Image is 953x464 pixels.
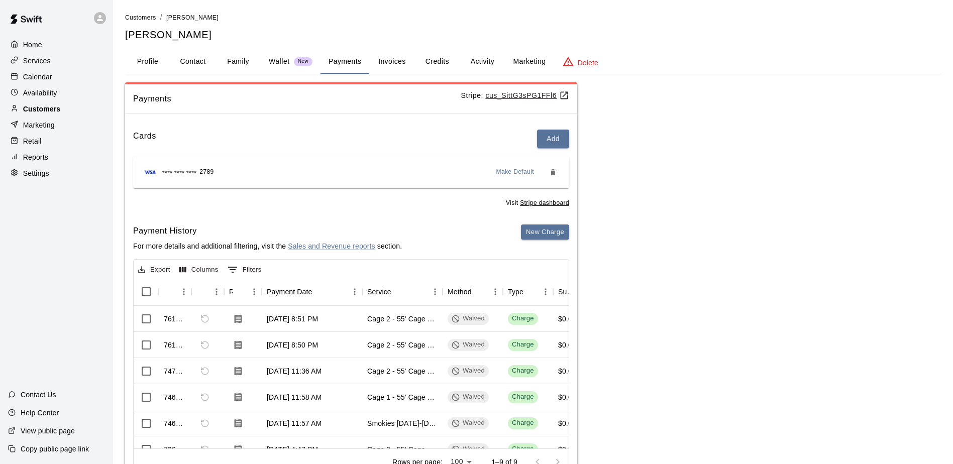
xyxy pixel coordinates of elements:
[558,366,576,376] div: $0.00
[443,278,503,306] div: Method
[141,167,159,177] img: Credit card brand logo
[133,92,461,105] span: Payments
[267,392,322,402] div: Aug 9, 2025, 11:58 AM
[448,278,472,306] div: Method
[8,85,105,100] a: Availability
[8,101,105,117] a: Customers
[485,91,569,99] a: cus_SittG3sPG1FFl6
[133,130,156,148] h6: Cards
[496,167,535,177] span: Make Default
[191,278,224,306] div: Refund
[229,362,247,380] button: Download Receipt
[8,69,105,84] a: Calendar
[267,314,318,324] div: Aug 17, 2025, 8:51 PM
[520,199,569,206] a: Stripe dashboard
[367,340,438,350] div: Cage 2 - 55' Cage with ATEC M3X 2.0 Baseball Pitching Machine and ATEC M1J Softball Pitching Mach...
[294,58,312,65] span: New
[159,278,191,306] div: Id
[166,14,219,21] span: [PERSON_NAME]
[225,262,264,278] button: Show filters
[523,285,538,299] button: Sort
[196,336,214,354] span: Refund payment
[247,284,262,299] button: Menu
[267,444,318,454] div: Aug 4, 2025, 4:47 PM
[164,418,186,428] div: 746089
[216,50,261,74] button: Family
[196,389,214,406] span: Refund payment
[492,164,539,180] button: Make Default
[199,167,214,177] span: 2789
[452,340,485,350] div: Waived
[369,50,414,74] button: Invoices
[176,284,191,299] button: Menu
[452,366,485,376] div: Waived
[508,278,523,306] div: Type
[23,136,42,146] p: Retail
[461,90,569,101] p: Stripe:
[460,50,505,74] button: Activity
[125,50,941,74] div: basic tabs example
[229,414,247,432] button: Download Receipt
[164,366,186,376] div: 747306
[164,314,186,324] div: 761138
[8,150,105,165] a: Reports
[196,285,210,299] button: Sort
[391,285,405,299] button: Sort
[558,444,576,454] div: $0.00
[125,13,156,21] a: Customers
[512,314,534,323] div: Charge
[164,444,186,454] div: 736811
[512,366,534,376] div: Charge
[209,284,224,299] button: Menu
[472,285,486,299] button: Sort
[21,426,75,436] p: View public page
[21,390,56,400] p: Contact Us
[312,285,327,299] button: Sort
[164,285,178,299] button: Sort
[23,56,51,66] p: Services
[164,340,186,350] div: 761136
[367,366,438,376] div: Cage 2 - 55' Cage with ATEC M3X 2.0 Baseball Pitching Machine and ATEC M1J Softball Pitching Mach...
[8,118,105,133] div: Marketing
[8,53,105,68] div: Services
[321,50,369,74] button: Payments
[452,392,485,402] div: Waived
[177,262,221,278] button: Select columns
[428,284,443,299] button: Menu
[23,40,42,50] p: Home
[196,310,214,327] span: Refund payment
[521,224,569,240] button: New Charge
[23,104,60,114] p: Customers
[125,14,156,21] span: Customers
[578,58,598,68] p: Delete
[23,152,48,162] p: Reports
[136,262,173,278] button: Export
[503,278,553,306] div: Type
[8,134,105,149] a: Retail
[21,408,59,418] p: Help Center
[367,278,391,306] div: Service
[537,130,569,148] button: Add
[229,388,247,406] button: Download Receipt
[558,340,576,350] div: $0.00
[196,415,214,432] span: Refund payment
[512,418,534,428] div: Charge
[23,120,55,130] p: Marketing
[452,418,485,428] div: Waived
[558,418,576,428] div: $0.00
[414,50,460,74] button: Credits
[367,314,438,324] div: Cage 2 - 55' Cage with ATEC M3X 2.0 Baseball Pitching Machine and ATEC M1J Softball Pitching Mach...
[347,284,362,299] button: Menu
[8,37,105,52] a: Home
[229,440,247,458] button: Download Receipt
[367,444,438,454] div: Cage 2 - 55' Cage with ATEC M3X 2.0 Baseball Pitching Machine and ATEC M1J Softball Pitching Mach...
[23,168,49,178] p: Settings
[367,392,438,402] div: Cage 1 - 55' Cage with ATEC M3X 2.0 Baseball Pitching Machine with Auto Feeder
[267,418,322,428] div: Aug 9, 2025, 11:57 AM
[505,50,554,74] button: Marketing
